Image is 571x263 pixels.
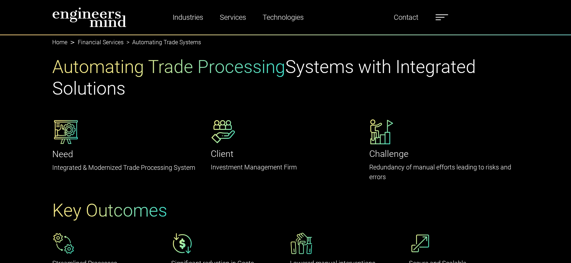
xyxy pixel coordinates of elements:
[369,149,519,159] h4: Challenge
[211,119,236,145] img: gif
[409,232,432,255] img: gif
[52,200,167,221] span: Key Outcomes
[78,39,124,46] a: Financial Services
[290,232,313,255] img: gif
[211,149,361,159] h4: Client
[52,232,75,255] img: gif
[52,56,519,99] h1: Systems with Integrated Solutions
[369,119,394,145] img: gif
[211,162,361,172] p: Investment Management Firm
[217,9,249,26] a: Services
[52,56,285,77] span: Automating Trade Processing
[391,9,421,26] a: Contact
[52,163,202,172] p: Integrated & Modernized Trade Processing System
[52,149,202,160] h4: Need
[260,9,307,26] a: Technologies
[52,7,126,27] img: logo
[170,9,206,26] a: Industries
[52,39,67,46] a: Home
[124,38,201,47] li: Automating Trade Systems
[171,232,194,255] img: gif
[52,119,80,145] img: gif
[52,35,519,43] nav: breadcrumb
[369,162,519,182] p: Redundancy of manual efforts leading to risks and errors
